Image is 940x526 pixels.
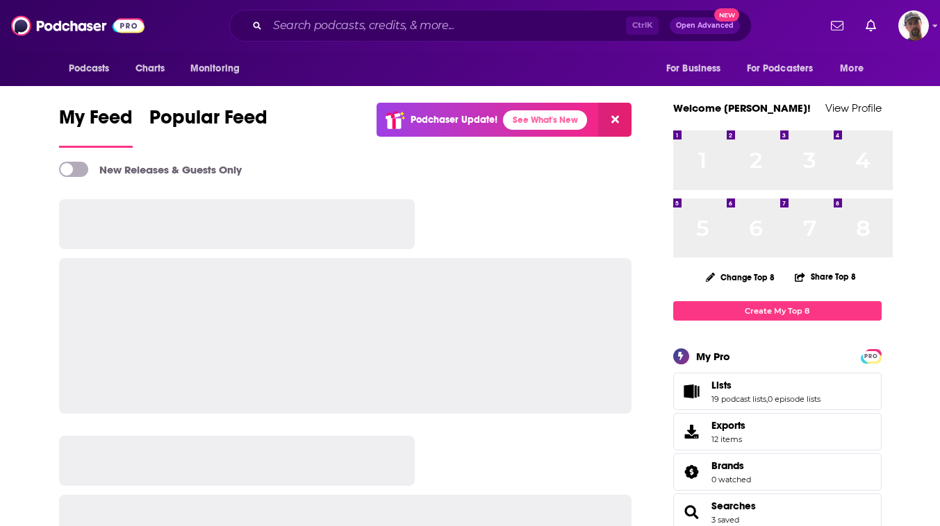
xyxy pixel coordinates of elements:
button: Show profile menu [898,10,929,41]
span: Logged in as cjPurdy [898,10,929,41]
div: My Pro [696,350,730,363]
span: Monitoring [190,59,240,78]
a: Brands [678,462,706,482]
a: Searches [711,500,756,512]
span: Exports [678,422,706,441]
button: open menu [59,56,128,82]
span: Brands [711,459,744,472]
span: Exports [711,419,745,432]
span: Ctrl K [626,17,659,35]
a: Lists [678,382,706,401]
a: Show notifications dropdown [825,14,849,37]
span: My Feed [59,105,133,137]
a: View Profile [825,101,882,114]
img: Podchaser - Follow, Share and Rate Podcasts [11,12,145,39]
button: open menu [181,56,258,82]
button: Open AdvancedNew [670,17,740,34]
a: My Feed [59,105,133,148]
a: Brands [711,459,751,472]
button: Share Top 8 [794,263,857,290]
a: 3 saved [711,515,739,525]
a: Searches [678,502,706,522]
button: open menu [738,56,834,82]
a: Lists [711,379,821,391]
button: Change Top 8 [698,269,784,286]
p: Podchaser Update! [411,114,497,126]
button: open menu [657,56,739,82]
a: Show notifications dropdown [860,14,882,37]
button: open menu [830,56,881,82]
input: Search podcasts, credits, & more... [267,15,626,37]
a: Charts [126,56,174,82]
span: 12 items [711,434,745,444]
span: , [766,394,768,404]
a: Welcome [PERSON_NAME]! [673,101,811,114]
span: Popular Feed [149,105,267,137]
span: New [714,8,739,22]
a: 0 watched [711,475,751,484]
a: See What's New [503,110,587,130]
span: Charts [135,59,165,78]
a: New Releases & Guests Only [59,162,242,177]
span: Podcasts [69,59,110,78]
a: PRO [863,350,880,360]
a: Create My Top 8 [673,301,882,320]
span: Open Advanced [676,22,734,29]
a: Exports [673,413,882,450]
span: PRO [863,351,880,362]
span: For Business [666,59,721,78]
img: User Profile [898,10,929,41]
div: Search podcasts, credits, & more... [229,10,752,42]
a: 0 episode lists [768,394,821,404]
span: For Podcasters [747,59,814,78]
a: 19 podcast lists [711,394,766,404]
span: Brands [673,453,882,491]
span: Lists [673,373,882,410]
span: Lists [711,379,732,391]
span: More [840,59,864,78]
a: Popular Feed [149,105,267,148]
